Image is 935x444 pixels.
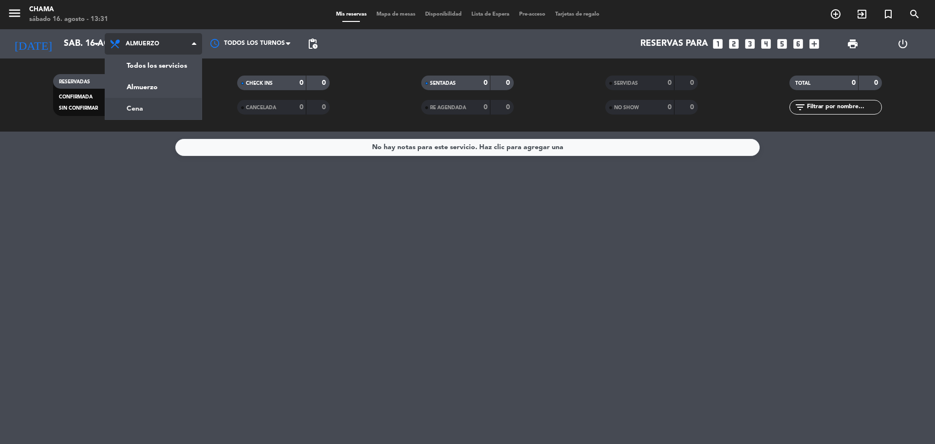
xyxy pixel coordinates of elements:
[59,79,90,84] span: RESERVADAS
[430,105,466,110] span: RE AGENDADA
[550,12,604,17] span: Tarjetas de regalo
[299,79,303,86] strong: 0
[640,39,708,49] span: Reservas para
[91,38,102,50] i: arrow_drop_down
[506,104,512,111] strong: 0
[420,12,467,17] span: Disponibilidad
[7,6,22,24] button: menu
[856,8,868,20] i: exit_to_app
[467,12,514,17] span: Lista de Espera
[795,81,810,86] span: TOTAL
[760,38,772,50] i: looks_4
[7,33,59,55] i: [DATE]
[430,81,456,86] span: SENTADAS
[322,79,328,86] strong: 0
[506,79,512,86] strong: 0
[105,55,202,77] a: Todos los servicios
[690,104,696,111] strong: 0
[372,142,563,153] div: No hay notas para este servicio. Haz clic para agregar una
[852,79,856,86] strong: 0
[59,95,93,99] span: CONFIRMADA
[728,38,740,50] i: looks_two
[29,5,108,15] div: CHAMA
[874,79,880,86] strong: 0
[29,15,108,24] div: sábado 16. agosto - 13:31
[59,106,98,111] span: SIN CONFIRMAR
[514,12,550,17] span: Pre-acceso
[126,40,159,47] span: Almuerzo
[830,8,841,20] i: add_circle_outline
[909,8,920,20] i: search
[668,79,672,86] strong: 0
[711,38,724,50] i: looks_one
[878,29,928,58] div: LOG OUT
[307,38,318,50] span: pending_actions
[614,105,639,110] span: NO SHOW
[484,104,487,111] strong: 0
[897,38,909,50] i: power_settings_new
[792,38,804,50] i: looks_6
[246,105,276,110] span: CANCELADA
[882,8,894,20] i: turned_in_not
[744,38,756,50] i: looks_3
[847,38,859,50] span: print
[322,104,328,111] strong: 0
[794,101,806,113] i: filter_list
[668,104,672,111] strong: 0
[299,104,303,111] strong: 0
[105,98,202,119] a: Cena
[372,12,420,17] span: Mapa de mesas
[806,102,881,113] input: Filtrar por nombre...
[7,6,22,20] i: menu
[808,38,821,50] i: add_box
[331,12,372,17] span: Mis reservas
[614,81,638,86] span: SERVIDAS
[776,38,788,50] i: looks_5
[105,77,202,98] a: Almuerzo
[246,81,273,86] span: CHECK INS
[484,79,487,86] strong: 0
[690,79,696,86] strong: 0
